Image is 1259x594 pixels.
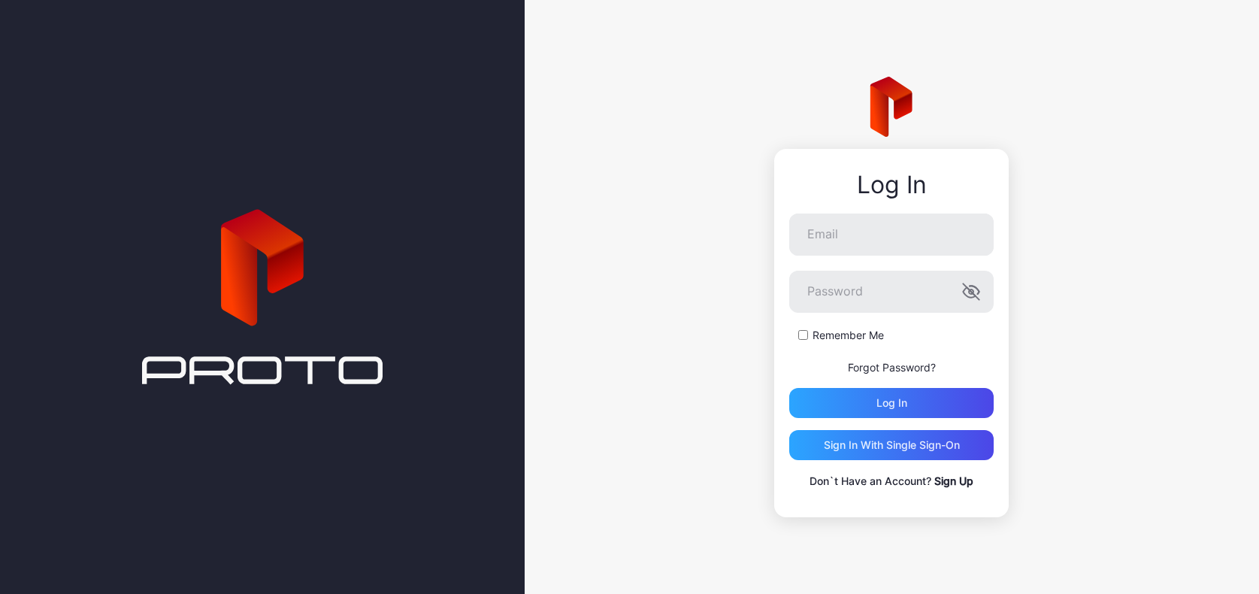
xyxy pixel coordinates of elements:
button: Log in [789,388,994,418]
label: Remember Me [813,328,884,343]
a: Forgot Password? [848,361,936,374]
div: Log In [789,171,994,199]
input: Password [789,271,994,313]
p: Don`t Have an Account? [789,472,994,490]
a: Sign Up [934,474,973,487]
button: Password [962,283,980,301]
div: Log in [876,397,907,409]
button: Sign in With Single Sign-On [789,430,994,460]
input: Email [789,214,994,256]
div: Sign in With Single Sign-On [824,439,960,451]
